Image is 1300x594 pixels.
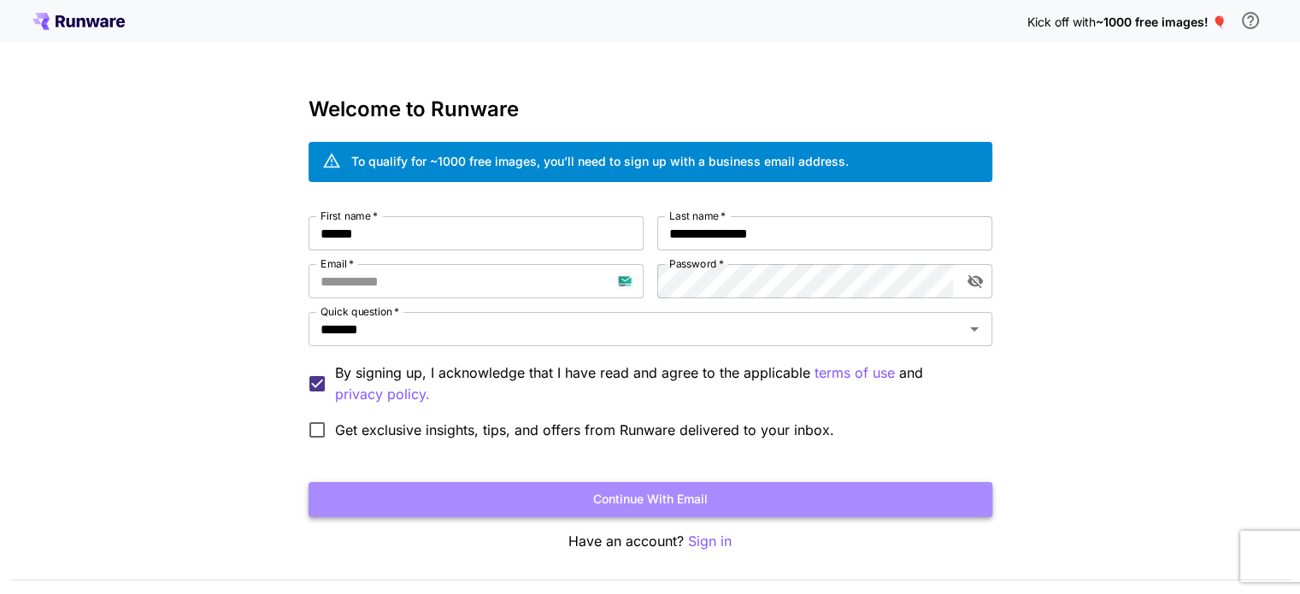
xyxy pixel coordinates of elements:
button: By signing up, I acknowledge that I have read and agree to the applicable terms of use and [335,384,430,405]
span: Kick off with [1027,15,1096,29]
label: Quick question [321,304,399,319]
div: To qualify for ~1000 free images, you’ll need to sign up with a business email address. [351,152,849,170]
button: By signing up, I acknowledge that I have read and agree to the applicable and privacy policy. [815,362,895,384]
label: Email [321,256,354,271]
button: In order to qualify for free credit, you need to sign up with a business email address and click ... [1233,3,1268,38]
button: Continue with email [309,482,992,517]
button: Open [962,317,986,341]
span: ~1000 free images! 🎈 [1096,15,1226,29]
h3: Welcome to Runware [309,97,992,121]
label: Last name [669,209,726,223]
label: Password [669,256,724,271]
p: privacy policy. [335,384,430,405]
button: toggle password visibility [960,266,991,297]
span: Get exclusive insights, tips, and offers from Runware delivered to your inbox. [335,420,834,440]
p: By signing up, I acknowledge that I have read and agree to the applicable and [335,362,979,405]
p: terms of use [815,362,895,384]
button: Sign in [688,531,732,552]
p: Have an account? [309,531,992,552]
label: First name [321,209,378,223]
